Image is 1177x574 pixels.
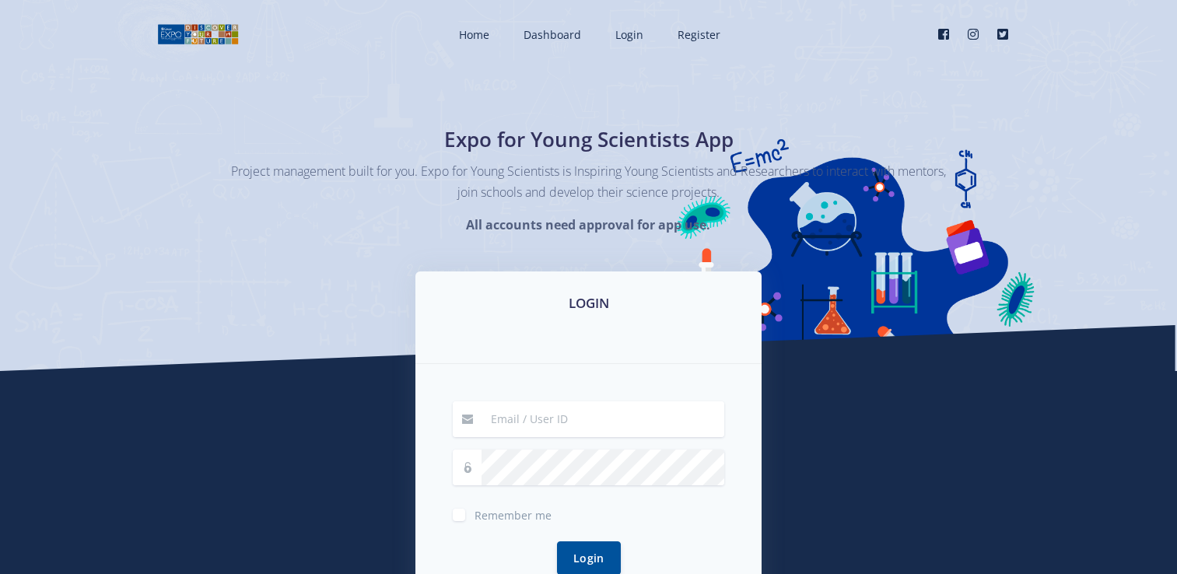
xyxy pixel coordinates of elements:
[231,161,947,203] p: Project management built for you. Expo for Young Scientists is Inspiring Young Scientists and Res...
[459,27,489,42] span: Home
[475,508,552,523] span: Remember me
[678,27,720,42] span: Register
[508,14,594,55] a: Dashboard
[466,216,710,233] strong: All accounts need approval for app use.
[443,14,502,55] a: Home
[524,27,581,42] span: Dashboard
[305,124,873,155] h1: Expo for Young Scientists App
[662,14,733,55] a: Register
[600,14,656,55] a: Login
[434,293,743,313] h3: LOGIN
[615,27,643,42] span: Login
[157,23,239,46] img: logo01.png
[482,401,724,437] input: Email / User ID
